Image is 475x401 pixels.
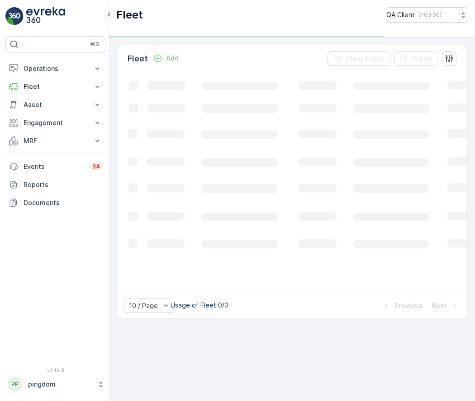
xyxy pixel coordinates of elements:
[24,100,87,109] p: Asset
[5,368,105,373] span: v 1.49.0
[394,51,438,66] button: Export
[8,377,22,392] div: PP
[5,96,105,114] button: Asset
[150,53,182,64] button: Add
[5,176,105,194] a: Reports
[24,198,102,207] p: Documents
[346,54,385,63] p: Clear Filters
[5,60,105,78] button: Operations
[5,132,105,150] button: MRF
[24,136,87,145] p: MRF
[128,52,148,65] p: Fleet
[386,10,415,19] p: QA Client
[5,375,105,394] button: PPpingdom
[28,380,93,389] p: pingdom
[328,51,390,66] button: Clear Filters
[5,194,105,212] a: Documents
[24,162,85,171] p: Events
[24,82,87,91] p: Fleet
[5,78,105,96] button: Fleet
[24,180,102,189] p: Reports
[24,64,87,73] p: Operations
[381,300,423,311] button: Previous
[432,301,446,310] p: Next
[5,158,105,176] a: Events34
[394,301,423,310] p: Previous
[5,7,24,25] img: logo
[171,301,228,310] p: Usage of Fleet : 0/0
[24,118,87,127] p: Engagement
[412,54,433,63] p: Export
[26,7,65,25] img: logo_light-DOdMpM7g.png
[90,41,99,48] p: ⌘B
[116,8,143,22] p: Fleet
[166,54,179,63] p: Add
[431,300,460,311] button: Next
[418,11,442,19] p: ( +03:00 )
[5,114,105,132] button: Engagement
[386,7,468,23] button: QA Client(+03:00)
[92,163,100,170] p: 34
